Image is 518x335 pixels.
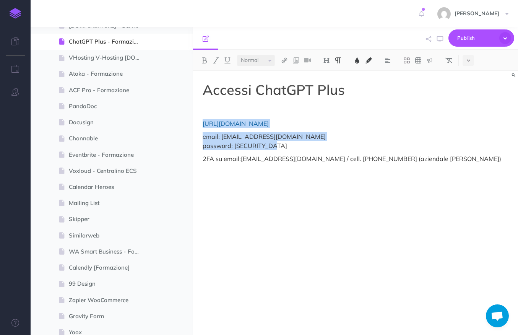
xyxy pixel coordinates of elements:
[415,57,422,63] img: Create table button
[448,29,514,47] button: Publish
[281,57,288,63] img: Link button
[203,82,508,98] h1: Accessi ChatGPT Plus
[203,154,508,163] p: [EMAIL_ADDRESS][DOMAIN_NAME] / cell. [PHONE_NUMBER] (aziendale [PERSON_NAME])
[69,215,147,224] span: Skipper
[69,134,147,143] span: Channable
[304,57,311,63] img: Add video button
[10,8,21,19] img: logo-mark.svg
[292,57,299,63] img: Add image button
[335,57,341,63] img: Paragraph button
[69,53,147,62] span: VHosting V-Hosting [DOMAIN_NAME]
[213,57,219,63] img: Italic button
[69,263,147,272] span: Calendly [Formazione]
[69,166,147,176] span: Voxloud - Centralino ECS
[451,10,503,17] span: [PERSON_NAME]
[69,247,147,256] span: WA Smart Business - Formazione
[323,57,330,63] img: Headings dropdown button
[69,279,147,288] span: 99 Design
[69,198,147,208] span: Mailing List
[69,296,147,305] span: Zapier WooCommerce
[354,57,360,63] img: Text color button
[445,57,452,63] img: Clear styles button
[69,102,147,111] span: PandaDoc
[203,155,241,163] span: 2FA su email:
[69,118,147,127] span: Docusign
[426,57,433,63] img: Callout dropdown menu button
[69,150,147,159] span: Eventbrite - Formazione
[224,57,231,63] img: Underline button
[203,120,269,127] a: [URL][DOMAIN_NAME]
[384,57,391,63] img: Alignment dropdown menu button
[69,182,147,192] span: Calendar Heroes
[69,37,147,46] span: ChatGPT Plus - Formazione
[69,86,147,95] span: ACF Pro - Formazione
[365,57,372,63] img: Text background color button
[203,132,508,150] p: email: [EMAIL_ADDRESS][DOMAIN_NAME] password: [SECURITY_DATA]
[437,7,451,21] img: 23a120d52bcf41d8f9cc6309e4897121.jpg
[457,32,495,44] span: Publish
[69,312,147,321] span: Gravity Form
[486,304,509,327] div: Aprire la chat
[69,69,147,78] span: Atoka - Formazione
[201,57,208,63] img: Bold button
[69,231,147,240] span: Similarweb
